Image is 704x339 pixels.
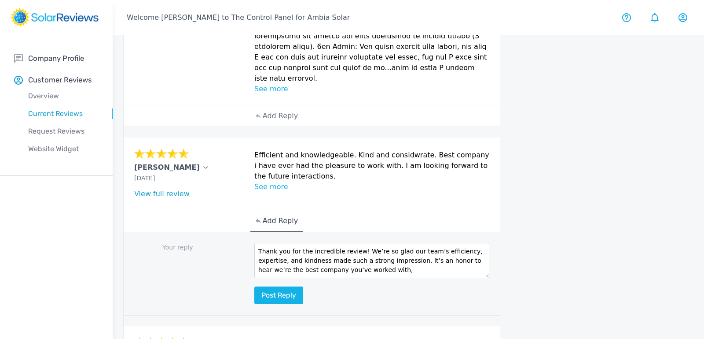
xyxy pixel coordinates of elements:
a: Request Reviews [14,123,113,140]
p: Overview [14,91,113,101]
p: Request Reviews [14,126,113,137]
p: [PERSON_NAME] [134,162,200,173]
p: Welcome [PERSON_NAME] to The Control Panel for Ambia Solar [127,12,350,23]
a: Website Widget [14,140,113,158]
p: Customer Reviews [28,75,92,86]
p: Add Reply [263,111,298,121]
a: View full review [134,190,190,198]
p: Efficient and knowledgeable. Kind and considwrate. Best company i have ever had the pleasure to w... [254,150,489,182]
p: Add Reply [263,216,298,226]
button: Post reply [254,287,303,304]
a: Overview [14,87,113,105]
p: Your reply [134,243,249,252]
p: See more [254,84,489,94]
span: [DATE] [134,175,155,182]
p: See more [254,182,489,192]
a: Current Reviews [14,105,113,123]
p: Company Profile [28,53,84,64]
p: Website Widget [14,144,113,154]
p: Current Reviews [14,108,113,119]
